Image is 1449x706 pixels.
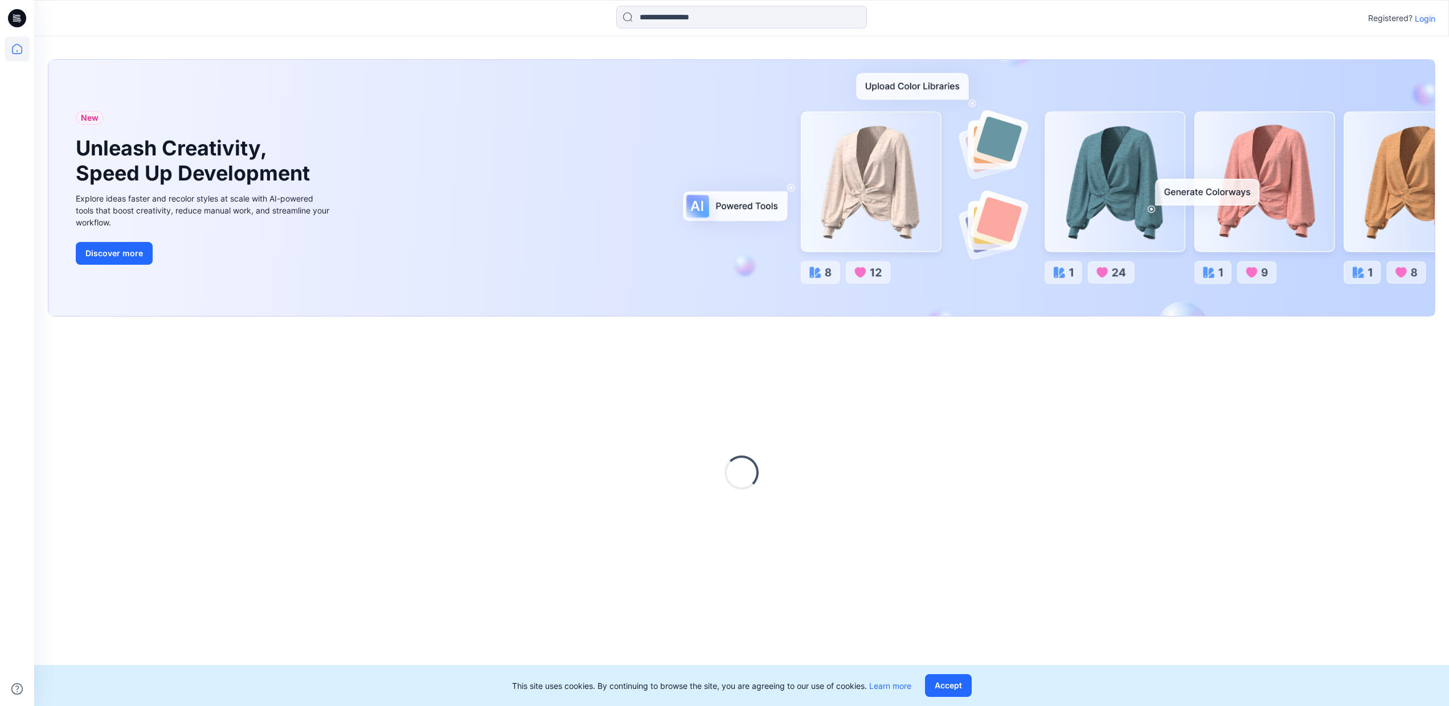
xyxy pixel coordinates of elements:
[925,674,972,697] button: Accept
[81,111,99,125] span: New
[76,136,315,185] h1: Unleash Creativity, Speed Up Development
[1415,13,1435,24] p: Login
[512,680,911,692] p: This site uses cookies. By continuing to browse the site, you are agreeing to our use of cookies.
[76,242,332,265] a: Discover more
[76,242,153,265] button: Discover more
[1368,11,1413,25] p: Registered?
[869,681,911,691] a: Learn more
[76,192,332,228] div: Explore ideas faster and recolor styles at scale with AI-powered tools that boost creativity, red...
